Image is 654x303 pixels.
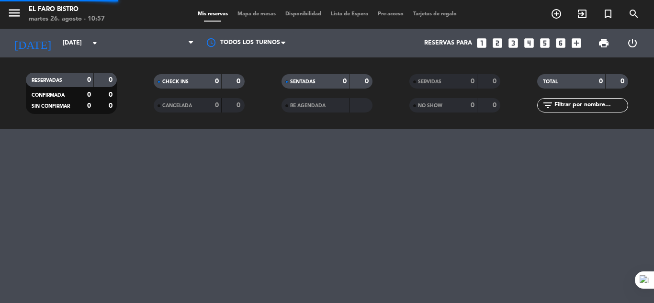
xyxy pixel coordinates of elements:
[162,103,192,108] span: CANCELADA
[32,78,62,83] span: RESERVADAS
[281,11,326,17] span: Disponibilidad
[109,102,114,109] strong: 0
[493,102,498,109] strong: 0
[542,100,553,111] i: filter_list
[523,37,535,49] i: looks_4
[29,5,105,14] div: El Faro Bistro
[602,8,614,20] i: turned_in_not
[618,29,647,57] div: LOG OUT
[471,102,474,109] strong: 0
[7,6,22,20] i: menu
[343,78,347,85] strong: 0
[424,40,472,46] span: Reservas para
[418,103,442,108] span: NO SHOW
[628,8,640,20] i: search
[193,11,233,17] span: Mis reservas
[539,37,551,49] i: looks_5
[87,77,91,83] strong: 0
[408,11,462,17] span: Tarjetas de regalo
[233,11,281,17] span: Mapa de mesas
[491,37,504,49] i: looks_two
[290,103,326,108] span: RE AGENDADA
[418,79,441,84] span: SERVIDAS
[554,37,567,49] i: looks_6
[599,78,603,85] strong: 0
[551,8,562,20] i: add_circle_outline
[7,33,58,54] i: [DATE]
[290,79,316,84] span: SENTADAS
[32,93,65,98] span: CONFIRMADA
[570,37,583,49] i: add_box
[620,78,626,85] strong: 0
[471,78,474,85] strong: 0
[237,102,242,109] strong: 0
[475,37,488,49] i: looks_one
[553,100,628,111] input: Filtrar por nombre...
[543,79,558,84] span: TOTAL
[32,104,70,109] span: SIN CONFIRMAR
[576,8,588,20] i: exit_to_app
[627,37,638,49] i: power_settings_new
[7,6,22,23] button: menu
[365,78,371,85] strong: 0
[598,37,609,49] span: print
[87,102,91,109] strong: 0
[109,77,114,83] strong: 0
[493,78,498,85] strong: 0
[507,37,519,49] i: looks_3
[162,79,189,84] span: CHECK INS
[89,37,101,49] i: arrow_drop_down
[373,11,408,17] span: Pre-acceso
[109,91,114,98] strong: 0
[326,11,373,17] span: Lista de Espera
[237,78,242,85] strong: 0
[215,78,219,85] strong: 0
[29,14,105,24] div: martes 26. agosto - 10:57
[87,91,91,98] strong: 0
[215,102,219,109] strong: 0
